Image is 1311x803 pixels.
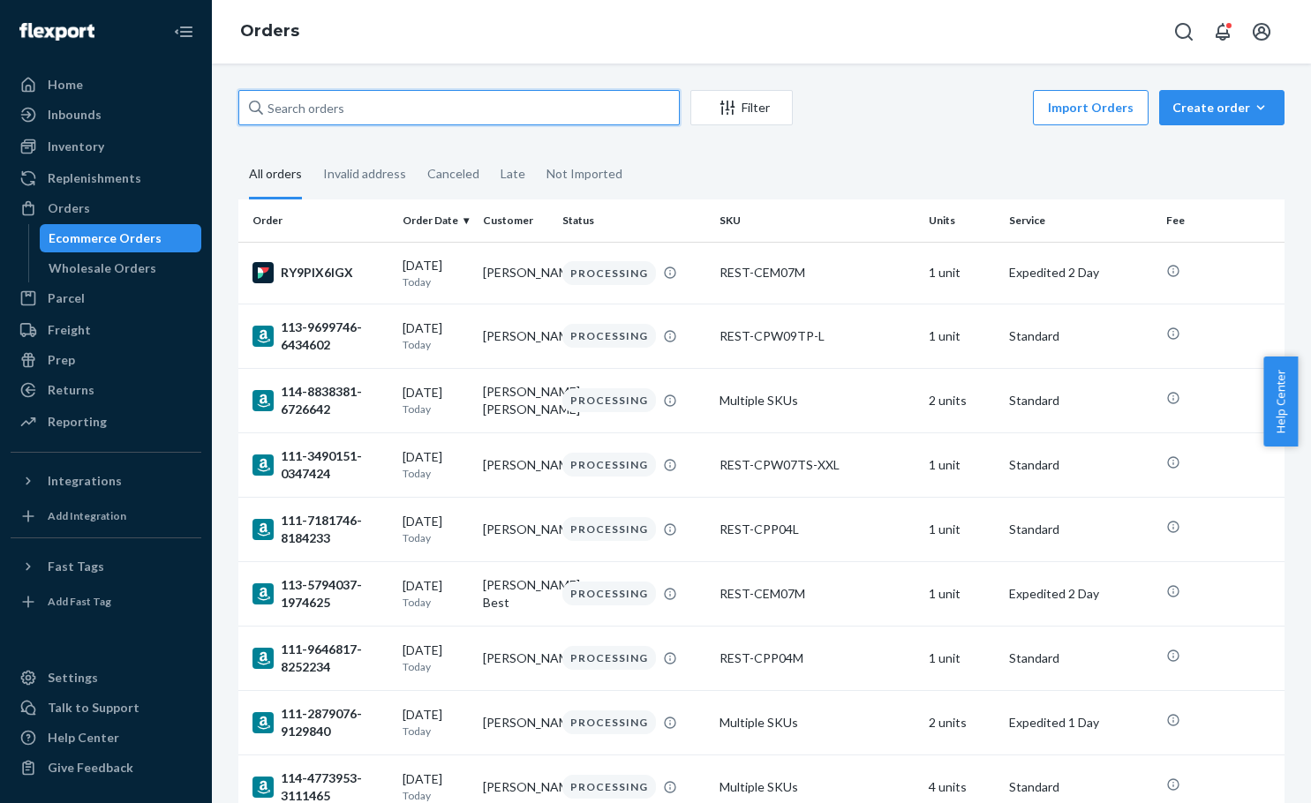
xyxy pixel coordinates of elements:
[476,304,556,368] td: [PERSON_NAME]
[712,690,922,754] td: Multiple SKUs
[403,642,469,674] div: [DATE]
[922,497,1002,561] td: 1 unit
[1033,90,1149,125] button: Import Orders
[720,327,915,345] div: REST-CPW09TP-L
[922,242,1002,304] td: 1 unit
[1009,649,1152,667] p: Standard
[427,151,479,197] div: Canceled
[11,284,201,312] a: Parcel
[48,138,104,155] div: Inventory
[403,384,469,417] div: [DATE]
[11,194,201,222] a: Orders
[48,381,94,399] div: Returns
[1009,778,1152,796] p: Standard
[396,199,476,242] th: Order Date
[48,699,139,717] div: Talk to Support
[562,388,656,412] div: PROCESSING
[403,513,469,545] div: [DATE]
[720,521,915,538] div: REST-CPP04L
[562,646,656,670] div: PROCESSING
[922,368,1002,432] td: 2 units
[476,242,556,304] td: [PERSON_NAME]
[40,224,202,252] a: Ecommerce Orders
[562,517,656,541] div: PROCESSING
[11,132,201,161] a: Inventory
[238,90,680,125] input: Search orders
[11,502,201,530] a: Add Integration
[252,641,388,676] div: 111-9646817-8252234
[48,472,122,490] div: Integrations
[922,432,1002,497] td: 1 unit
[11,694,201,722] a: Talk to Support
[712,368,922,432] td: Multiple SKUs
[562,775,656,799] div: PROCESSING
[403,595,469,610] p: Today
[720,585,915,603] div: REST-CEM07M
[1009,327,1152,345] p: Standard
[546,151,622,197] div: Not Imported
[11,71,201,99] a: Home
[720,264,915,281] div: REST-CEM07M
[403,706,469,739] div: [DATE]
[238,199,396,242] th: Order
[1009,392,1152,409] p: Standard
[226,6,313,57] ol: breadcrumbs
[240,21,299,41] a: Orders
[48,508,126,523] div: Add Integration
[1009,714,1152,732] p: Expedited 1 Day
[11,588,201,616] a: Add Fast Tag
[403,466,469,481] p: Today
[252,383,388,418] div: 114-8838381-6726642
[252,512,388,547] div: 111-7181746-8184233
[1263,356,1298,447] span: Help Center
[48,106,102,124] div: Inbounds
[476,432,556,497] td: [PERSON_NAME]
[252,262,388,283] div: RY9PIX6IGX
[49,229,162,247] div: Ecommerce Orders
[476,561,556,626] td: [PERSON_NAME] Best
[1009,585,1152,603] p: Expedited 2 Day
[1159,90,1285,125] button: Create order
[48,594,111,609] div: Add Fast Tag
[48,351,75,369] div: Prep
[476,626,556,690] td: [PERSON_NAME]
[922,199,1002,242] th: Units
[403,577,469,610] div: [DATE]
[48,413,107,431] div: Reporting
[48,76,83,94] div: Home
[1002,199,1159,242] th: Service
[40,254,202,282] a: Wholesale Orders
[403,530,469,545] p: Today
[48,669,98,687] div: Settings
[48,759,133,777] div: Give Feedback
[690,90,793,125] button: Filter
[562,324,656,348] div: PROCESSING
[403,257,469,289] div: [DATE]
[1009,264,1152,281] p: Expedited 2 Day
[403,659,469,674] p: Today
[249,151,302,199] div: All orders
[1009,456,1152,474] p: Standard
[562,453,656,477] div: PROCESSING
[403,401,469,417] p: Today
[11,754,201,782] button: Give Feedback
[483,213,549,228] div: Customer
[922,690,1002,754] td: 2 units
[252,447,388,483] div: 111-3490151-0347424
[48,199,90,217] div: Orders
[11,467,201,495] button: Integrations
[1244,14,1279,49] button: Open account menu
[476,368,556,432] td: [PERSON_NAME] [PERSON_NAME]
[922,304,1002,368] td: 1 unit
[1159,199,1285,242] th: Fee
[48,289,85,307] div: Parcel
[19,23,94,41] img: Flexport logo
[562,261,656,285] div: PROCESSING
[403,337,469,352] p: Today
[555,199,712,242] th: Status
[252,705,388,740] div: 111-2879076-9129840
[1166,14,1202,49] button: Open Search Box
[403,724,469,739] p: Today
[720,649,915,667] div: REST-CPP04M
[11,316,201,344] a: Freight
